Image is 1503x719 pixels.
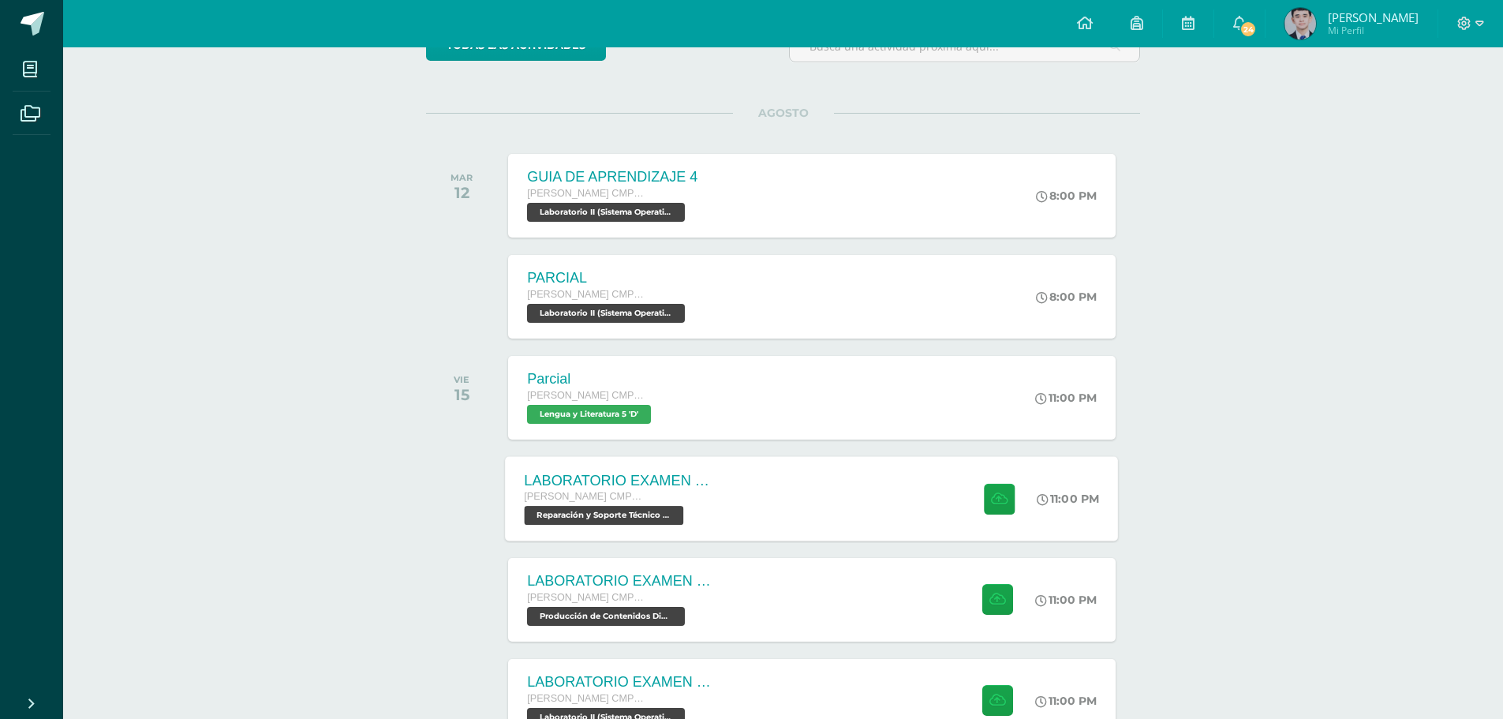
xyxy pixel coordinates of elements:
span: [PERSON_NAME] [1328,9,1419,25]
span: AGOSTO [733,106,834,120]
div: 11:00 PM [1035,694,1097,708]
div: 12 [451,183,473,202]
div: 8:00 PM [1036,189,1097,203]
span: Mi Perfil [1328,24,1419,37]
span: [PERSON_NAME] CMP Bachillerato en CCLL con Orientación en Computación [527,693,645,704]
span: Producción de Contenidos Digitales 'D' [527,607,685,626]
span: Laboratorio II (Sistema Operativo Macintoch) 'D' [527,304,685,323]
div: VIE [454,374,469,385]
div: Parcial [527,371,655,388]
span: 24 [1239,21,1257,38]
div: 11:00 PM [1038,492,1100,506]
span: Lengua y Literatura 5 'D' [527,405,651,424]
img: ec2950893b7bc245384f0d59520ec351.png [1284,8,1316,39]
div: LABORATORIO EXAMEN DE UNIDAD [525,472,716,489]
div: LABORATORIO EXAMEN DE UNIDAD [527,674,716,691]
span: [PERSON_NAME] CMP Bachillerato en CCLL con Orientación en Computación [525,491,645,502]
div: 11:00 PM [1035,391,1097,405]
span: Reparación y Soporte Técnico CISCO 'D' [525,506,684,525]
span: [PERSON_NAME] CMP Bachillerato en CCLL con Orientación en Computación [527,188,645,199]
div: MAR [451,172,473,183]
div: PARCIAL [527,270,689,286]
div: 11:00 PM [1035,593,1097,607]
span: [PERSON_NAME] CMP Bachillerato en CCLL con Orientación en Computación [527,592,645,603]
span: [PERSON_NAME] CMP Bachillerato en CCLL con Orientación en Computación [527,289,645,300]
div: LABORATORIO EXAMEN DE UNIDAD [527,573,716,590]
div: 8:00 PM [1036,290,1097,304]
span: Laboratorio II (Sistema Operativo Macintoch) 'D' [527,203,685,222]
span: [PERSON_NAME] CMP Bachillerato en CCLL con Orientación en Computación [527,390,645,401]
div: GUIA DE APRENDIZAJE 4 [527,169,697,185]
div: 15 [454,385,469,404]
